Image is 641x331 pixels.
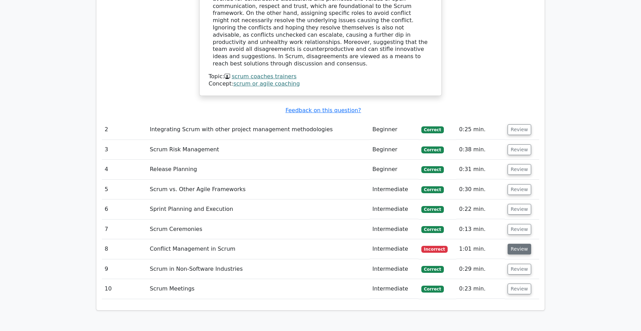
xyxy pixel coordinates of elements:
td: 0:38 min. [456,140,505,160]
span: Correct [421,166,444,173]
td: 7 [102,220,147,239]
span: Correct [421,266,444,273]
td: 3 [102,140,147,160]
a: scrum coaches trainers [232,73,297,80]
button: Review [508,284,531,294]
td: 6 [102,199,147,219]
td: 0:25 min. [456,120,505,140]
span: Correct [421,186,444,193]
td: 4 [102,160,147,179]
td: Intermediate [370,199,419,219]
td: Beginner [370,160,419,179]
a: Feedback on this question? [286,107,361,114]
span: Incorrect [421,246,448,253]
td: Scrum Ceremonies [147,220,370,239]
button: Review [508,244,531,254]
td: 0:30 min. [456,180,505,199]
td: Intermediate [370,220,419,239]
span: Correct [421,126,444,133]
div: Concept: [209,80,432,88]
td: Intermediate [370,279,419,299]
td: 0:13 min. [456,220,505,239]
td: 2 [102,120,147,140]
td: 8 [102,239,147,259]
span: Correct [421,226,444,233]
td: 9 [102,259,147,279]
td: 0:22 min. [456,199,505,219]
span: Correct [421,286,444,293]
div: Topic: [209,73,432,80]
button: Review [508,224,531,235]
td: Scrum Risk Management [147,140,370,160]
td: Beginner [370,120,419,140]
td: Conflict Management in Scrum [147,239,370,259]
td: 0:23 min. [456,279,505,299]
span: Correct [421,146,444,153]
td: 10 [102,279,147,299]
td: 1:01 min. [456,239,505,259]
td: Intermediate [370,259,419,279]
td: Scrum in Non-Software Industries [147,259,370,279]
td: Scrum Meetings [147,279,370,299]
td: 5 [102,180,147,199]
button: Review [508,184,531,195]
button: Review [508,144,531,155]
button: Review [508,124,531,135]
a: scrum or agile coaching [234,80,300,87]
td: Sprint Planning and Execution [147,199,370,219]
button: Review [508,204,531,215]
td: Intermediate [370,239,419,259]
td: Intermediate [370,180,419,199]
td: Scrum vs. Other Agile Frameworks [147,180,370,199]
td: 0:31 min. [456,160,505,179]
button: Review [508,264,531,275]
td: Release Planning [147,160,370,179]
td: 0:29 min. [456,259,505,279]
td: Integrating Scrum with other project management methodologies [147,120,370,140]
td: Beginner [370,140,419,160]
button: Review [508,164,531,175]
span: Correct [421,206,444,213]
